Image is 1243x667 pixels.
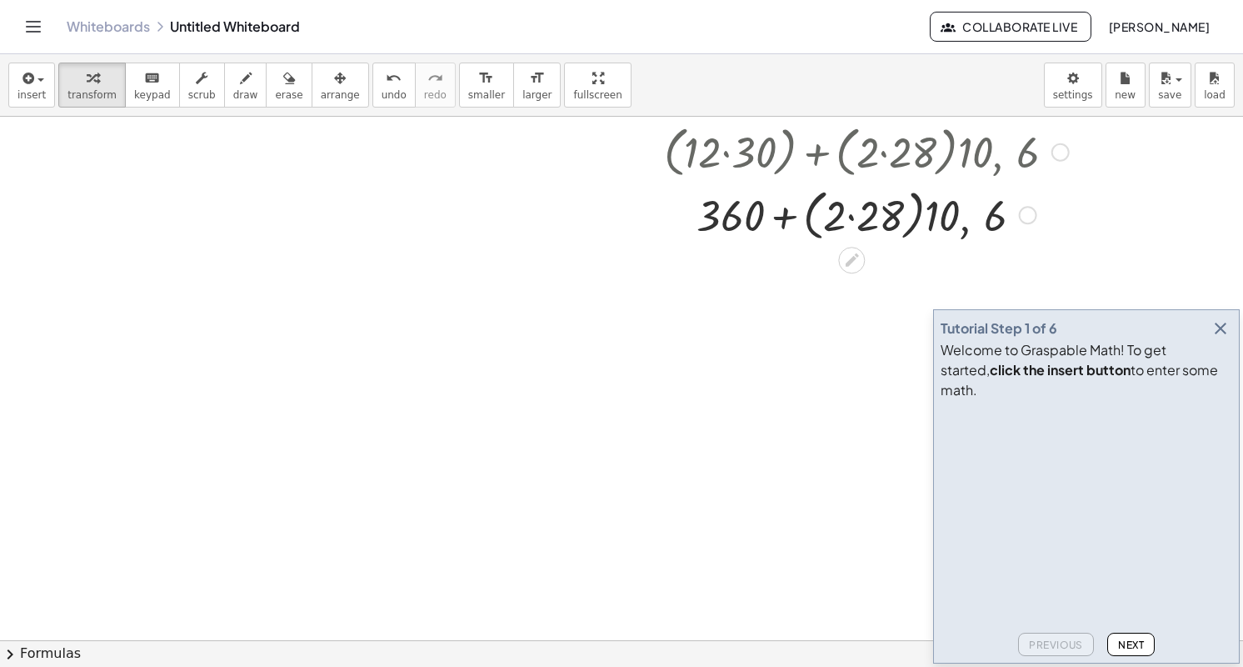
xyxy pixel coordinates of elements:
[67,18,150,35] a: Whiteboards
[67,89,117,101] span: transform
[573,89,621,101] span: fullscreen
[58,63,126,108] button: transform
[144,68,160,88] i: keyboard
[1108,19,1210,34] span: [PERSON_NAME]
[17,89,46,101] span: insert
[266,63,312,108] button: erase
[321,89,360,101] span: arrange
[275,89,302,101] span: erase
[1195,63,1235,108] button: load
[125,63,180,108] button: keyboardkeypad
[1204,89,1226,101] span: load
[382,89,407,101] span: undo
[188,89,216,101] span: scrub
[838,247,865,273] div: Edit math
[224,63,267,108] button: draw
[134,89,171,101] span: keypad
[564,63,631,108] button: fullscreen
[415,63,456,108] button: redoredo
[20,13,47,40] button: Toggle navigation
[1115,89,1136,101] span: new
[386,68,402,88] i: undo
[1095,12,1223,42] button: [PERSON_NAME]
[1107,633,1155,656] button: Next
[1106,63,1146,108] button: new
[513,63,561,108] button: format_sizelarger
[990,361,1131,379] b: click the insert button
[1149,63,1191,108] button: save
[372,63,416,108] button: undoundo
[1158,89,1181,101] span: save
[930,12,1091,42] button: Collaborate Live
[941,318,1057,339] div: Tutorial Step 1 of 6
[1044,63,1102,108] button: settings
[179,63,225,108] button: scrub
[941,340,1232,400] div: Welcome to Graspable Math! To get started, to enter some math.
[478,68,494,88] i: format_size
[8,63,55,108] button: insert
[459,63,514,108] button: format_sizesmaller
[468,89,505,101] span: smaller
[233,89,258,101] span: draw
[1053,89,1093,101] span: settings
[1118,639,1144,651] span: Next
[427,68,443,88] i: redo
[529,68,545,88] i: format_size
[424,89,447,101] span: redo
[944,19,1077,34] span: Collaborate Live
[522,89,552,101] span: larger
[312,63,369,108] button: arrange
